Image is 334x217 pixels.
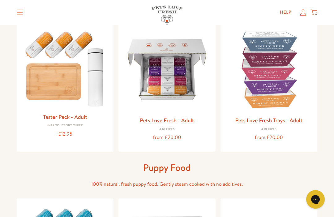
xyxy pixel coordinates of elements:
[303,188,328,211] iframe: Gorgias live chat messenger
[22,26,109,110] img: Taster Pack - Adult
[225,133,312,142] div: from £20.00
[43,113,87,121] a: Taster Pack - Adult
[235,116,302,124] a: Pets Love Fresh Trays - Adult
[140,116,194,124] a: Pets Love Fresh - Adult
[225,128,312,131] div: 4 Recipes
[275,6,296,19] a: Help
[68,162,266,174] h1: Puppy Food
[22,124,109,128] div: Introductory Offer
[123,128,210,131] div: 4 Recipes
[91,181,243,188] span: 100% natural, fresh puppy food. Gently steam cooked with no additives.
[12,5,28,20] summary: Translation missing: en.sections.header.menu
[22,130,109,138] div: £12.95
[152,6,182,24] img: Pets Love Fresh
[123,133,210,142] div: from £20.00
[123,26,210,113] img: Pets Love Fresh - Adult
[225,26,312,113] img: Pets Love Fresh Trays - Adult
